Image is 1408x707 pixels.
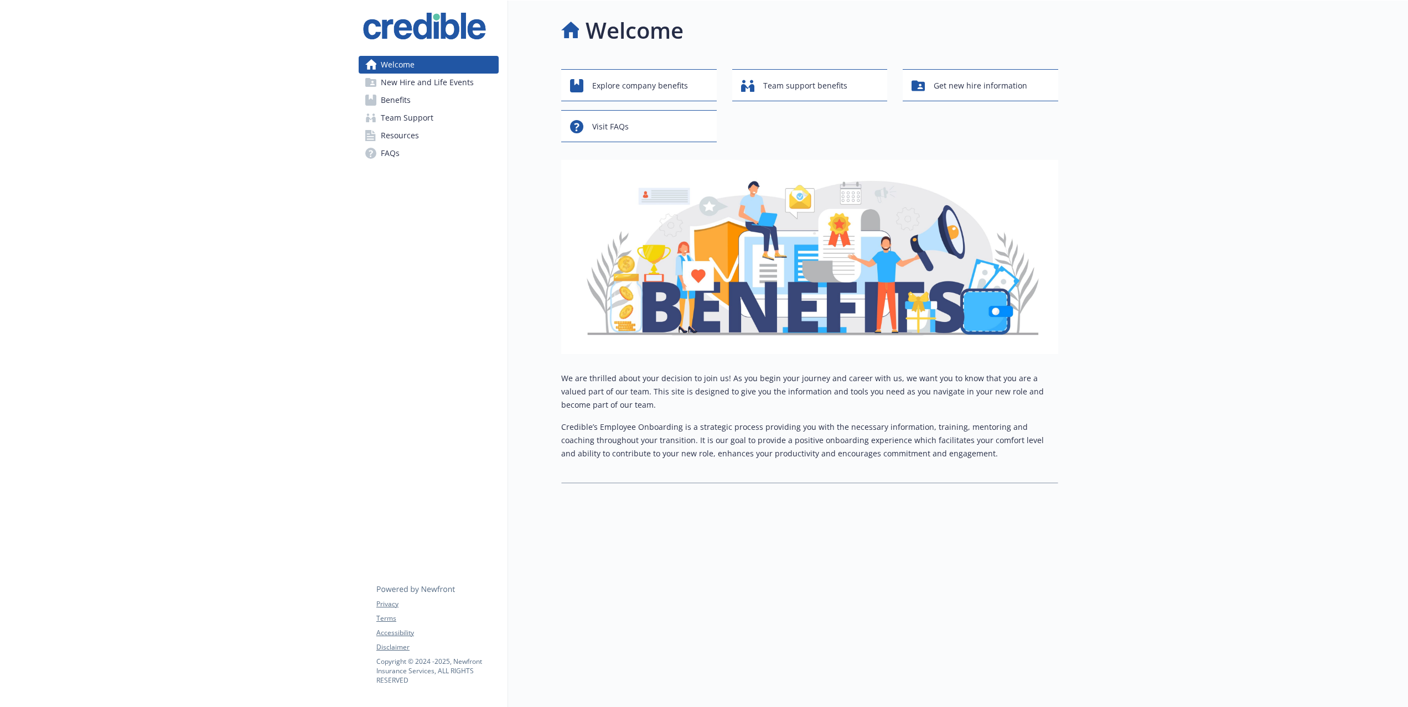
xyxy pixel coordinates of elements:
[381,74,474,91] span: New Hire and Life Events
[592,116,629,137] span: Visit FAQs
[561,160,1058,354] img: overview page banner
[359,56,499,74] a: Welcome
[376,642,498,652] a: Disclaimer
[934,75,1027,96] span: Get new hire information
[381,144,400,162] span: FAQs
[376,657,498,685] p: Copyright © 2024 - 2025 , Newfront Insurance Services, ALL RIGHTS RESERVED
[359,74,499,91] a: New Hire and Life Events
[763,75,847,96] span: Team support benefits
[376,599,498,609] a: Privacy
[561,110,717,142] button: Visit FAQs
[732,69,888,101] button: Team support benefits
[376,614,498,623] a: Terms
[592,75,688,96] span: Explore company benefits
[381,56,415,74] span: Welcome
[381,91,411,109] span: Benefits
[561,372,1058,412] p: We are thrilled about your decision to join us! As you begin your journey and career with us, we ...
[561,420,1058,460] p: Credible’s Employee Onboarding is a strategic process providing you with the necessary informatio...
[359,91,499,109] a: Benefits
[381,127,419,144] span: Resources
[359,144,499,162] a: FAQs
[359,109,499,127] a: Team Support
[561,69,717,101] button: Explore company benefits
[381,109,433,127] span: Team Support
[903,69,1058,101] button: Get new hire information
[376,628,498,638] a: Accessibility
[359,127,499,144] a: Resources
[586,14,684,47] h1: Welcome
